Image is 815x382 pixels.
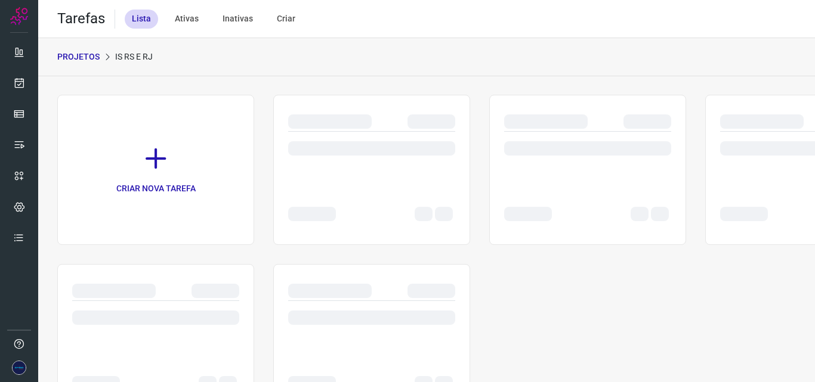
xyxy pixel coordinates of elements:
p: CRIAR NOVA TAREFA [116,182,196,195]
img: ec3b18c95a01f9524ecc1107e33c14f6.png [12,361,26,375]
h2: Tarefas [57,10,105,27]
p: IS RS E RJ [115,51,153,63]
div: Inativas [215,10,260,29]
img: Logo [10,7,28,25]
p: PROJETOS [57,51,100,63]
div: Criar [270,10,302,29]
div: Lista [125,10,158,29]
div: Ativas [168,10,206,29]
